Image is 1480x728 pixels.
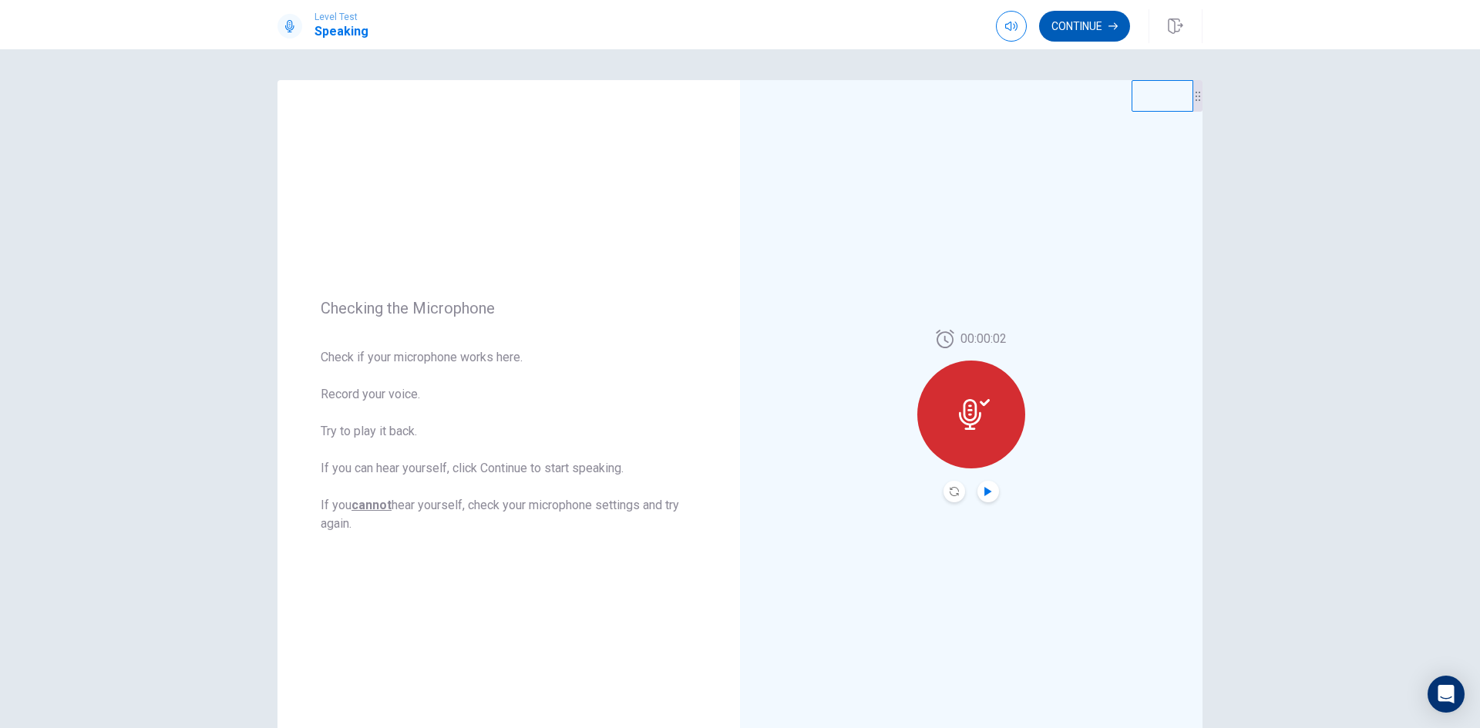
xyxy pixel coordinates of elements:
[1039,11,1130,42] button: Continue
[977,481,999,502] button: Play Audio
[321,299,697,317] span: Checking the Microphone
[314,22,368,41] h1: Speaking
[960,330,1007,348] span: 00:00:02
[321,348,697,533] span: Check if your microphone works here. Record your voice. Try to play it back. If you can hear your...
[943,481,965,502] button: Record Again
[314,12,368,22] span: Level Test
[351,498,392,512] u: cannot
[1428,676,1465,713] div: Open Intercom Messenger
